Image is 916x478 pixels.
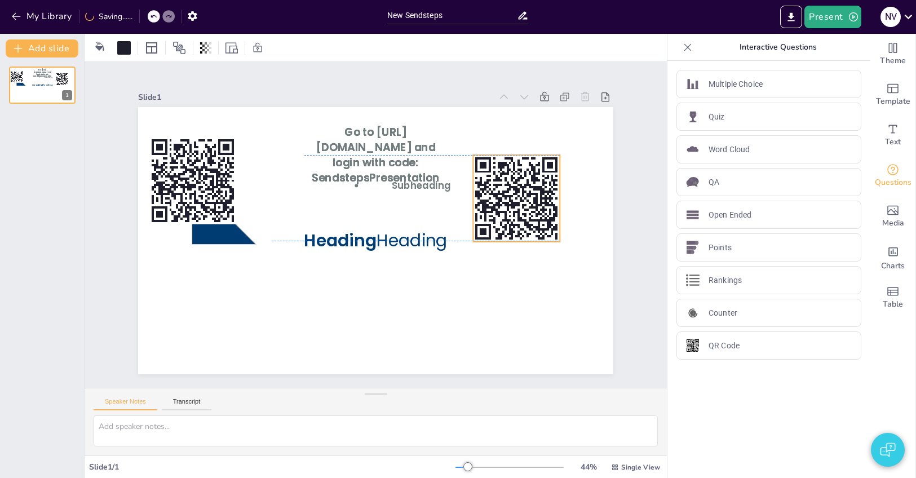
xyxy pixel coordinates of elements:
[709,144,750,156] p: Word Cloud
[709,209,751,221] p: Open Ended
[6,39,78,57] button: Add slide
[870,237,915,277] div: Add charts and graphs
[697,34,859,61] p: Interactive Questions
[880,7,901,27] div: N V
[686,208,700,222] img: Open Ended icon
[621,463,660,472] span: Single View
[85,11,132,22] div: Saving......
[686,110,700,123] img: Quiz icon
[870,196,915,237] div: Add images, graphics, shapes or video
[686,77,700,91] img: Multiple Choice icon
[348,137,393,192] span: Subheading
[709,242,732,254] p: Points
[709,176,719,188] p: QA
[870,277,915,318] div: Add a table
[172,41,186,55] span: Position
[881,260,905,272] span: Charts
[875,176,911,189] span: Questions
[709,340,740,352] p: QR Code
[709,275,742,286] p: Rankings
[882,217,904,229] span: Media
[686,306,700,320] img: Counter icon
[686,273,700,287] img: Rankings icon
[686,241,700,254] img: Points icon
[337,227,399,299] span: Heading
[575,462,602,472] div: 44 %
[709,111,725,123] p: Quiz
[686,175,700,189] img: QA icon
[804,6,861,28] button: Present
[91,42,108,54] div: Background color
[8,7,77,25] button: My Library
[94,398,157,410] button: Speaker Notes
[880,6,901,28] button: N V
[883,298,903,311] span: Table
[870,74,915,115] div: Add ready made slides
[709,307,737,319] p: Counter
[870,34,915,74] div: Change the overall theme
[686,143,700,156] img: Word Cloud icon
[129,53,344,346] div: Slide 1
[318,143,459,325] p: Heading
[876,95,910,108] span: Template
[272,126,381,254] span: Go to [URL][DOMAIN_NAME] and login with code: SendstepsPresentation
[89,462,455,472] div: Slide 1 / 1
[686,339,700,352] img: QR Code icon
[32,83,42,87] span: Heading
[9,67,76,104] div: 1
[223,39,240,57] div: Resize presentation
[880,55,906,67] span: Theme
[62,90,72,100] div: 1
[28,83,57,87] p: Heading
[162,398,212,410] button: Transcript
[387,7,517,24] input: Insert title
[143,39,161,57] div: Layout
[870,156,915,196] div: Get real-time input from your audience
[33,69,51,77] span: Go to [URL][DOMAIN_NAME] and login with code: SendstepsPresentation
[780,6,802,28] button: Export to PowerPoint
[870,115,915,156] div: Add text boxes
[885,136,901,148] span: Text
[709,78,763,90] p: Multiple Choice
